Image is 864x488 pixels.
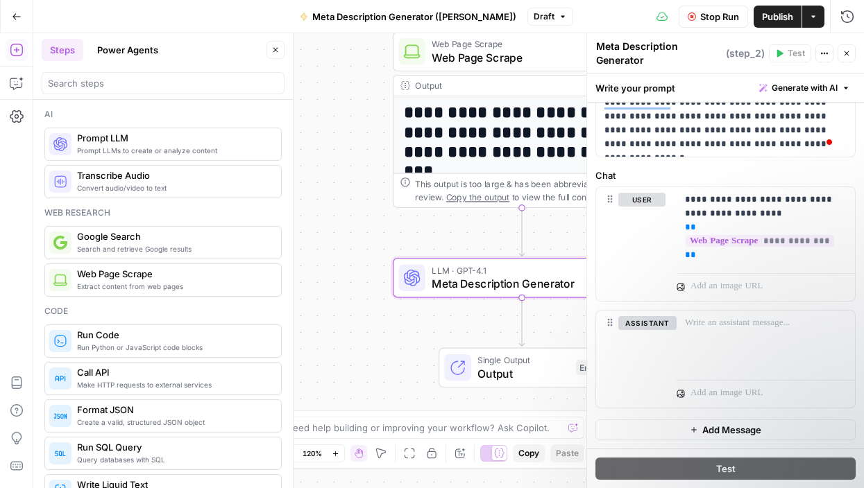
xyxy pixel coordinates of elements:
[726,46,765,60] span: ( step_2 )
[432,275,605,292] span: Meta Description Generator
[754,6,802,28] button: Publish
[700,10,739,24] span: Stop Run
[477,354,569,367] span: Single Output
[550,444,584,462] button: Paste
[769,44,811,62] button: Test
[77,168,270,182] span: Transcribe Audio
[596,187,666,301] div: user
[77,182,270,193] span: Convert audio/video to text
[477,365,569,382] span: Output
[595,168,856,182] label: Chat
[291,6,525,28] button: Meta Description Generator ([PERSON_NAME])
[754,79,856,97] button: Generate with AI
[48,76,278,90] input: Search steps
[716,462,736,476] span: Test
[432,263,605,277] span: LLM · GPT-4.1
[77,281,270,292] span: Extract content from web pages
[44,207,282,219] div: Web research
[77,328,270,342] span: Run Code
[762,10,793,24] span: Publish
[595,458,856,480] button: Test
[596,311,666,408] div: assistant
[618,193,666,207] button: user
[44,305,282,317] div: Code
[42,39,83,61] button: Steps
[44,108,282,121] div: Ai
[77,379,270,390] span: Make HTTP requests to external services
[576,360,598,376] div: End
[77,145,270,156] span: Prompt LLMs to create or analyze content
[596,40,722,67] textarea: Meta Description Generator
[77,243,270,254] span: Search and retrieve Google results
[596,62,855,157] div: To enrich screen reader interactions, please activate Accessibility in Grammarly extension settings
[513,444,545,462] button: Copy
[303,448,322,459] span: 120%
[89,39,167,61] button: Power Agents
[772,82,838,94] span: Generate with AI
[77,131,270,145] span: Prompt LLM
[393,348,651,388] div: Single OutputOutputEnd
[77,403,270,417] span: Format JSON
[393,258,651,298] div: LLM · GPT-4.1Meta Description GeneratorStep 2
[595,419,856,440] button: Add Message
[77,365,270,379] span: Call API
[77,417,270,428] span: Create a valid, structured JSON object
[77,440,270,454] span: Run SQL Query
[415,177,643,204] div: This output is too large & has been abbreviated for review. to view the full content.
[519,208,524,256] g: Edge from step_1 to step_2
[312,10,516,24] span: Meta Description Generator ([PERSON_NAME])
[679,6,748,28] button: Stop Run
[527,8,573,26] button: Draft
[77,267,270,281] span: Web Page Scrape
[415,79,605,92] div: Output
[702,423,761,437] span: Add Message
[618,316,677,330] button: assistant
[518,447,539,460] span: Copy
[77,454,270,465] span: Query databases with SQL
[556,447,579,460] span: Paste
[788,47,805,60] span: Test
[587,73,864,102] div: Write your prompt
[519,298,524,347] g: Edge from step_2 to end
[432,37,607,51] span: Web Page Scrape
[534,10,554,23] span: Draft
[432,49,607,66] span: Web Page Scrape
[77,229,270,243] span: Google Search
[446,192,509,202] span: Copy the output
[77,342,270,353] span: Run Python or JavaScript code blocks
